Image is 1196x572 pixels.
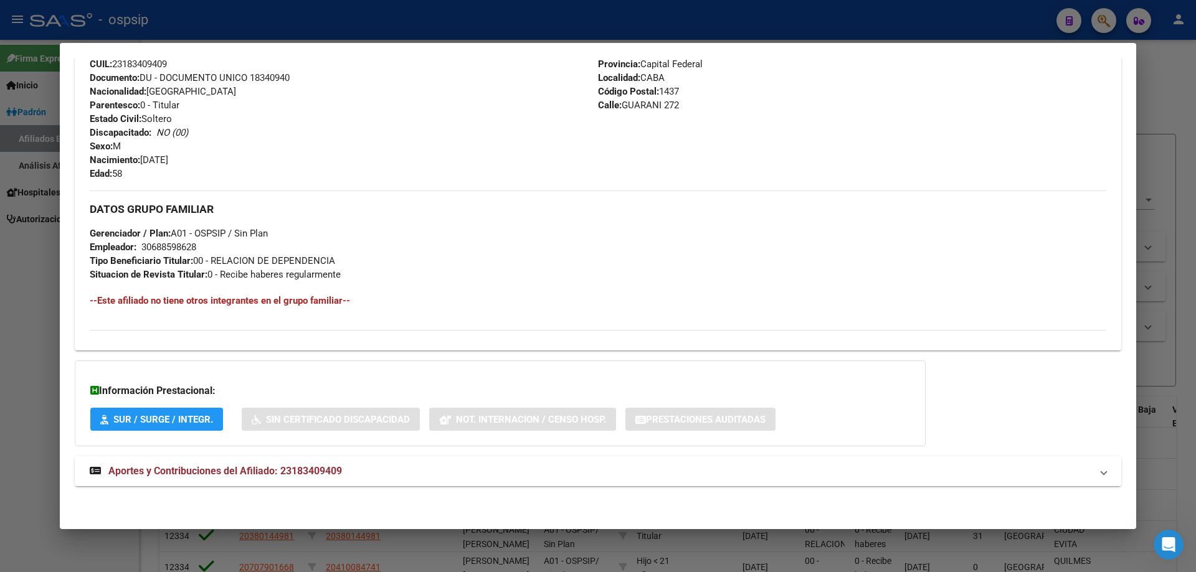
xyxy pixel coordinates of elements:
span: [GEOGRAPHIC_DATA] [90,86,236,97]
iframe: Intercom live chat [1154,530,1184,560]
span: CABA [598,72,665,83]
button: Not. Internacion / Censo Hosp. [429,408,616,431]
strong: Tipo Beneficiario Titular: [90,255,193,266]
span: Prestaciones Auditadas [646,414,766,425]
h4: --Este afiliado no tiene otros integrantes en el grupo familiar-- [90,294,1106,307]
mat-expansion-panel-header: Aportes y Contribuciones del Afiliado: 23183409409 [75,456,1121,486]
span: A01 - OSPSIP / Sin Plan [90,228,268,239]
h3: Información Prestacional: [90,383,910,398]
span: 00 - RELACION DE DEPENDENCIA [90,255,335,266]
div: 30688598628 [141,240,196,254]
strong: Provincia: [598,59,640,70]
strong: Localidad: [598,72,640,83]
strong: Parentesco: [90,100,140,111]
span: Not. Internacion / Censo Hosp. [456,414,606,425]
strong: Discapacitado: [90,127,151,138]
span: 0 - Titular [90,100,179,111]
i: NO (00) [156,127,188,138]
strong: Documento: [90,72,140,83]
strong: Gerenciador / Plan: [90,228,171,239]
span: SUR / SURGE / INTEGR. [113,414,213,425]
span: [DATE] [90,154,168,166]
span: Soltero [90,113,172,124]
span: DU - DOCUMENTO UNICO 18340940 [90,72,290,83]
span: Sin Certificado Discapacidad [266,414,410,425]
button: SUR / SURGE / INTEGR. [90,408,223,431]
strong: Sexo: [90,141,113,152]
span: 58 [90,168,122,179]
strong: Nacimiento: [90,154,140,166]
span: Aportes y Contribuciones del Afiliado: 23183409409 [108,465,342,477]
strong: Estado Civil: [90,113,141,124]
span: 23183409409 [90,59,167,70]
span: 0 - Recibe haberes regularmente [90,269,341,280]
h3: DATOS GRUPO FAMILIAR [90,202,1106,216]
span: 1437 [598,86,679,97]
span: Capital Federal [598,59,703,70]
strong: Calle: [598,100,622,111]
span: GUARANI 272 [598,100,679,111]
strong: CUIL: [90,59,112,70]
button: Sin Certificado Discapacidad [242,408,420,431]
strong: Código Postal: [598,86,659,97]
strong: Situacion de Revista Titular: [90,269,207,280]
span: M [90,141,121,152]
button: Prestaciones Auditadas [625,408,776,431]
strong: Empleador: [90,241,136,253]
strong: Nacionalidad: [90,86,146,97]
strong: Edad: [90,168,112,179]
